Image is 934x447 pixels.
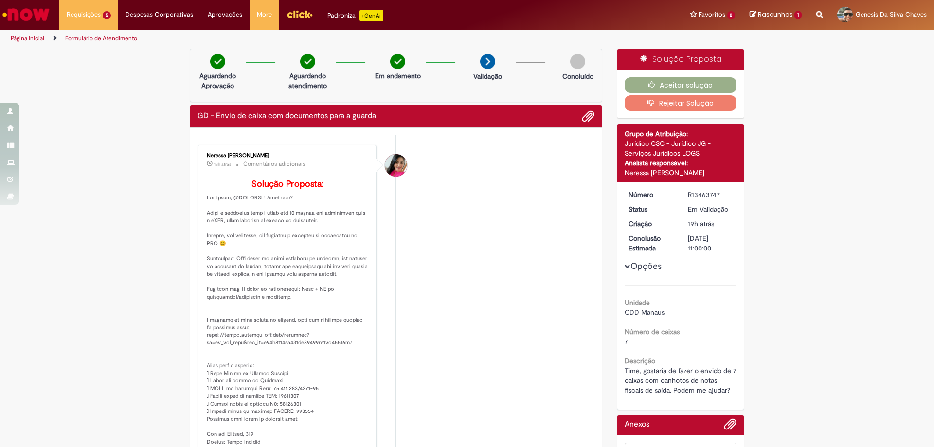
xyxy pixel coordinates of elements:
p: Aguardando Aprovação [194,71,241,90]
img: ServiceNow [1,5,51,24]
dt: Status [621,204,681,214]
span: Time, gostaria de fazer o envido de 7 caixas com canhotos de notas fiscais de saída. Podem me aju... [625,366,738,394]
div: Analista responsável: [625,158,737,168]
b: Número de caixas [625,327,680,336]
p: Aguardando atendimento [284,71,331,90]
div: Solução Proposta [617,49,744,70]
button: Adicionar anexos [582,110,594,123]
span: 5 [103,11,111,19]
time: 29/08/2025 17:16:38 [688,219,714,228]
p: Validação [473,72,502,81]
span: Genesis Da Silva Chaves [856,10,927,18]
b: Solução Proposta: [251,179,323,190]
p: Em andamento [375,71,421,81]
p: +GenAi [359,10,383,21]
span: Favoritos [699,10,725,19]
p: Concluído [562,72,593,81]
div: R13463747 [688,190,733,199]
img: click_logo_yellow_360x200.png [287,7,313,21]
div: 29/08/2025 17:16:38 [688,219,733,229]
span: More [257,10,272,19]
span: 2 [727,11,736,19]
dt: Número [621,190,681,199]
button: Aceitar solução [625,77,737,93]
div: Neressa [PERSON_NAME] [625,168,737,178]
img: check-circle-green.png [390,54,405,69]
img: img-circle-grey.png [570,54,585,69]
b: Unidade [625,298,650,307]
dt: Conclusão Estimada [621,233,681,253]
span: CDD Manaus [625,308,665,317]
b: Descrição [625,357,655,365]
time: 29/08/2025 17:44:25 [214,161,231,167]
span: Despesas Corporativas [126,10,193,19]
button: Rejeitar Solução [625,95,737,111]
div: [DATE] 11:00:00 [688,233,733,253]
span: Requisições [67,10,101,19]
h2: GD - Envio de caixa com documentos para a guarda Histórico de tíquete [198,112,376,121]
dt: Criação [621,219,681,229]
div: Grupo de Atribuição: [625,129,737,139]
div: Neressa [PERSON_NAME] [207,153,369,159]
button: Adicionar anexos [724,418,736,435]
ul: Trilhas de página [7,30,615,48]
h2: Anexos [625,420,649,429]
div: Neressa Nelly Silva Brito De Souza [385,154,407,177]
a: Formulário de Atendimento [65,35,137,42]
span: Aprovações [208,10,242,19]
div: Padroniza [327,10,383,21]
img: arrow-next.png [480,54,495,69]
span: 19h atrás [688,219,714,228]
span: Rascunhos [758,10,793,19]
span: 1 [794,11,802,19]
a: Rascunhos [750,10,802,19]
small: Comentários adicionais [243,160,305,168]
div: Em Validação [688,204,733,214]
img: check-circle-green.png [210,54,225,69]
div: Jurídico CSC - Jurídico JG - Serviços Jurídicos LOGS [625,139,737,158]
span: 7 [625,337,628,346]
img: check-circle-green.png [300,54,315,69]
span: 18h atrás [214,161,231,167]
a: Página inicial [11,35,44,42]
